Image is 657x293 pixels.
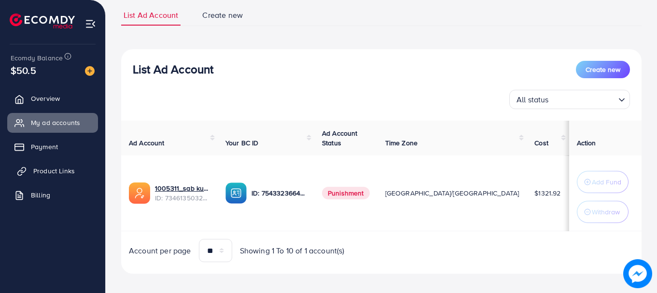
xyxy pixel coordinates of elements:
div: Search for option [509,90,630,109]
img: image [623,259,652,288]
span: Action [577,138,596,148]
span: Billing [31,190,50,200]
a: 1005311_sab kuch wala_1710405362810 [155,183,210,193]
span: Time Zone [385,138,418,148]
a: My ad accounts [7,113,98,132]
img: menu [85,18,96,29]
input: Search for option [552,91,615,107]
button: Create new [576,61,630,78]
span: Showing 1 To 10 of 1 account(s) [240,245,345,256]
span: All status [515,93,551,107]
span: $1321.92 [534,188,560,198]
span: Ecomdy Balance [11,53,63,63]
span: Product Links [33,166,75,176]
span: ID: 7346135032215535618 [155,193,210,203]
a: Billing [7,185,98,205]
span: Punishment [322,187,370,199]
span: Account per page [129,245,191,256]
img: ic-ba-acc.ded83a64.svg [225,182,247,204]
span: Ad Account Status [322,128,358,148]
h3: List Ad Account [133,62,213,76]
span: Create new [202,10,243,21]
span: $50.5 [11,63,36,77]
span: Cost [534,138,548,148]
a: Overview [7,89,98,108]
span: Payment [31,142,58,152]
div: <span class='underline'>1005311_sab kuch wala_1710405362810</span></br>7346135032215535618 [155,183,210,203]
p: Withdraw [592,206,620,218]
img: logo [10,14,75,28]
button: Add Fund [577,171,629,193]
span: My ad accounts [31,118,80,127]
img: image [85,66,95,76]
span: Your BC ID [225,138,259,148]
span: [GEOGRAPHIC_DATA]/[GEOGRAPHIC_DATA] [385,188,519,198]
a: Payment [7,137,98,156]
a: Product Links [7,161,98,181]
span: Create new [586,65,620,74]
span: Ad Account [129,138,165,148]
p: Add Fund [592,176,621,188]
img: ic-ads-acc.e4c84228.svg [129,182,150,204]
span: List Ad Account [124,10,178,21]
p: ID: 7543323664944037904 [252,187,307,199]
span: Overview [31,94,60,103]
button: Withdraw [577,201,629,223]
